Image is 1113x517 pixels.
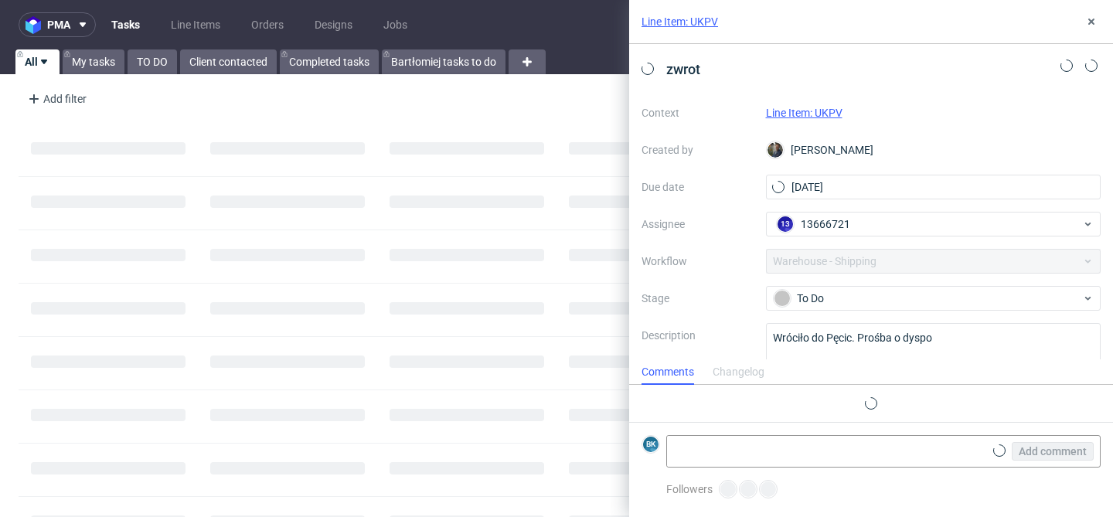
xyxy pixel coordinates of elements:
img: logo [26,16,47,34]
span: pma [47,19,70,30]
a: Completed tasks [280,49,379,74]
button: pma [19,12,96,37]
label: Stage [642,289,754,308]
a: Line Item: UKPV [766,107,842,119]
div: Changelog [713,360,764,385]
a: Bartłomiej tasks to do [382,49,505,74]
span: 13666721 [801,216,850,232]
figcaption: 13 [778,216,793,232]
div: [PERSON_NAME] [766,138,1101,162]
a: TO DO [128,49,177,74]
a: All [15,49,60,74]
a: Line Items [162,12,230,37]
label: Assignee [642,215,754,233]
img: Maciej Sobola [768,142,783,158]
div: Add filter [22,87,90,111]
a: Client contacted [180,49,277,74]
label: Workflow [642,252,754,270]
figcaption: BK [643,437,659,452]
a: Tasks [102,12,149,37]
a: Jobs [374,12,417,37]
a: Designs [305,12,362,37]
textarea: Wróciło do Pęcic. Prośba o dyspo [766,323,1101,397]
label: Description [642,326,754,394]
a: Line Item: UKPV [642,14,718,29]
div: Comments [642,360,694,385]
span: zwrot [660,56,706,82]
div: To Do [774,290,1081,307]
a: Orders [242,12,293,37]
label: Created by [642,141,754,159]
label: Due date [642,178,754,196]
label: Context [642,104,754,122]
a: My tasks [63,49,124,74]
span: Followers [666,483,713,495]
